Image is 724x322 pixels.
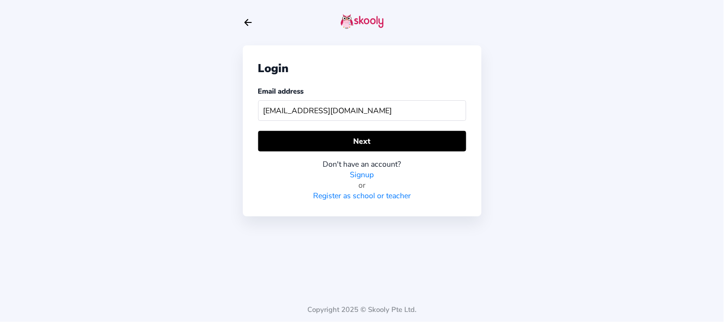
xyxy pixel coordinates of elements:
label: Email address [258,86,304,96]
button: arrow back outline [243,17,253,28]
div: Login [258,61,466,76]
img: skooly-logo.png [341,14,384,29]
div: or [258,180,466,191]
a: Signup [350,170,374,180]
div: Don't have an account? [258,159,466,170]
button: Next [258,131,466,151]
input: Your email address [258,100,466,121]
a: Register as school or teacher [313,191,411,201]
